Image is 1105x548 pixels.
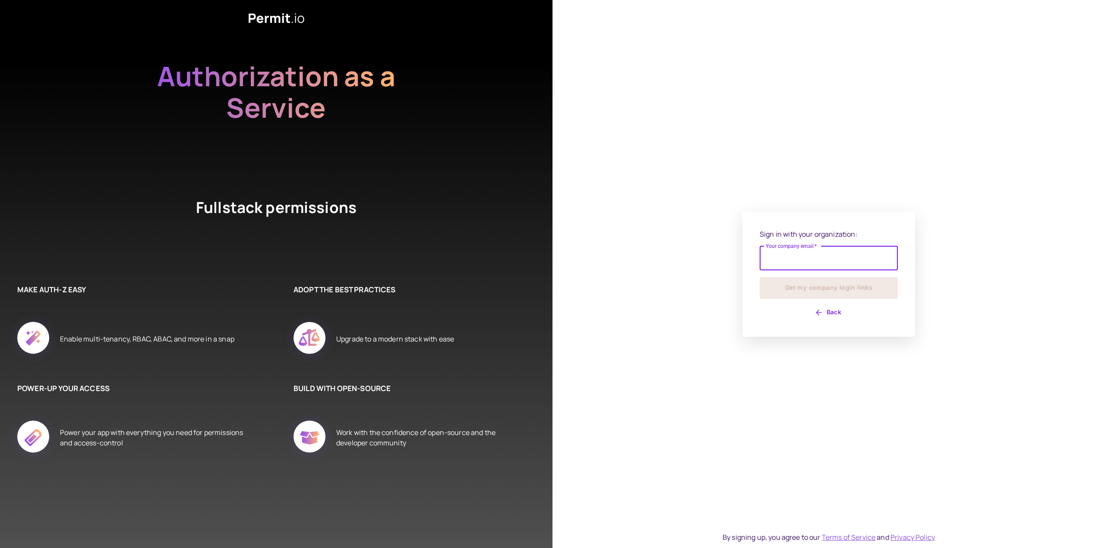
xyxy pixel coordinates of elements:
div: By signing up, you agree to our and [723,532,935,542]
h2: Authorization as a Service [129,60,423,155]
button: Get my company login links [760,277,898,299]
h6: MAKE AUTH-Z EASY [17,284,250,295]
div: Enable multi-tenancy, RBAC, ABAC, and more in a snap [60,312,234,366]
a: Terms of Service [822,532,875,542]
label: Your company email [766,242,817,250]
h4: Fullstack permissions [164,197,388,250]
a: Privacy Policy [890,532,935,542]
button: Back [760,306,898,319]
div: Work with the confidence of open-source and the developer community [336,411,527,464]
h6: POWER-UP YOUR ACCESS [17,383,250,394]
div: Power your app with everything you need for permissions and access-control [60,411,250,464]
h6: ADOPT THE BEST PRACTICES [294,284,527,295]
div: Upgrade to a modern stack with ease [336,312,454,366]
h6: BUILD WITH OPEN-SOURCE [294,383,527,394]
p: Sign in with your organization: [760,229,898,239]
